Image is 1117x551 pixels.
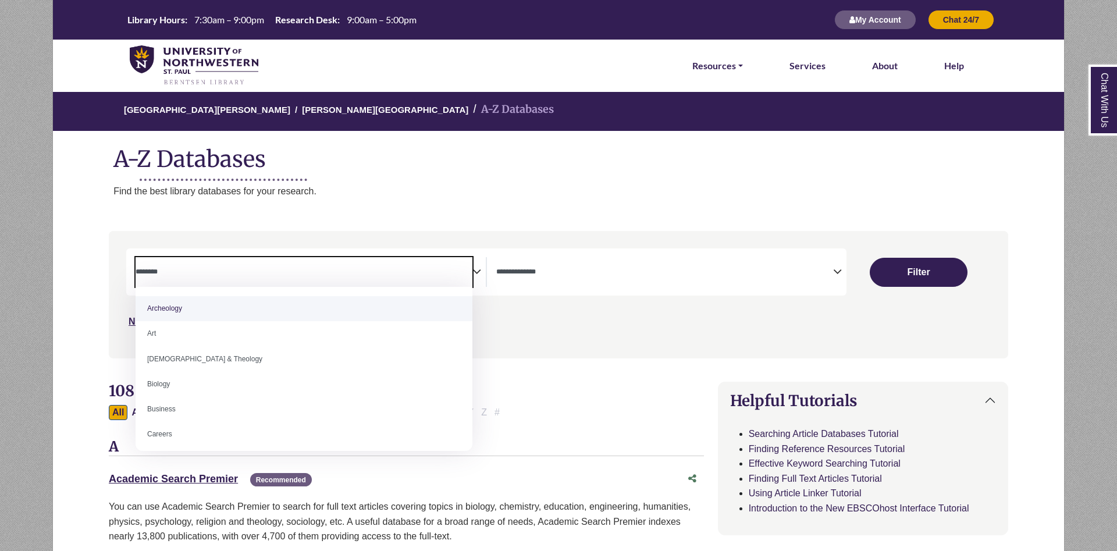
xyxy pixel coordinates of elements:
nav: breadcrumb [52,91,1064,131]
span: 108 Databases [109,381,214,400]
li: Careers [136,422,472,447]
a: Finding Full Text Articles Tutorial [749,474,882,484]
li: Business [136,397,472,422]
p: You can use Academic Search Premier to search for full text articles covering topics in biology, ... [109,499,704,544]
a: About [872,58,898,73]
nav: Search filters [109,231,1008,358]
a: My Account [834,15,916,24]
a: Services [789,58,826,73]
button: Helpful Tutorials [718,382,1008,419]
li: A-Z Databases [468,101,554,118]
p: Find the best library databases for your research. [113,184,1064,199]
span: Recommended [250,473,312,486]
a: Resources [692,58,743,73]
th: Research Desk: [271,13,340,26]
h1: A-Z Databases [53,137,1064,172]
button: My Account [834,10,916,30]
a: Effective Keyword Searching Tutorial [749,458,901,468]
li: Archeology [136,296,472,321]
a: Hours Today [123,13,421,27]
h3: A [109,439,704,456]
span: 9:00am – 5:00pm [347,14,417,25]
a: Using Article Linker Tutorial [749,488,862,498]
table: Hours Today [123,13,421,24]
textarea: Search [136,268,472,278]
a: Searching Article Databases Tutorial [749,429,899,439]
a: [GEOGRAPHIC_DATA][PERSON_NAME] [124,103,290,115]
li: [DEMOGRAPHIC_DATA] & Theology [136,347,472,372]
a: Introduction to the New EBSCOhost Interface Tutorial [749,503,969,513]
th: Library Hours: [123,13,188,26]
li: Biology [136,372,472,397]
a: Chat 24/7 [928,15,994,24]
div: Alpha-list to filter by first letter of database name [109,407,504,417]
button: Filter Results A [128,405,142,420]
li: Art [136,321,472,346]
a: Finding Reference Resources Tutorial [749,444,905,454]
a: Help [944,58,964,73]
button: Submit for Search Results [870,258,967,287]
textarea: Search [496,268,833,278]
button: Chat 24/7 [928,10,994,30]
button: All [109,405,127,420]
button: Share this database [681,468,704,490]
a: [PERSON_NAME][GEOGRAPHIC_DATA] [302,103,468,115]
img: library_home [130,45,258,86]
a: Academic Search Premier [109,473,238,485]
a: Not sure where to start? Check our Recommended Databases. [129,317,405,326]
span: 7:30am – 9:00pm [194,14,264,25]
